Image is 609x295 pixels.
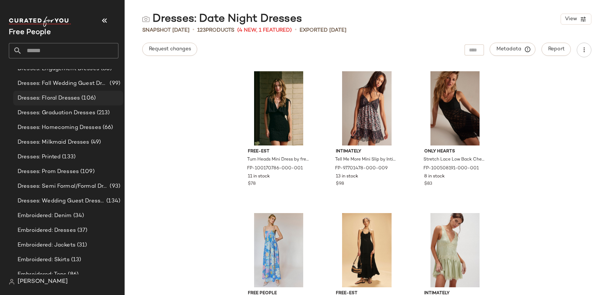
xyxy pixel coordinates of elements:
[424,173,445,180] span: 8 in stock
[192,26,194,35] span: •
[300,26,346,34] p: Exported [DATE]
[18,109,95,117] span: Dresses: Graduation Dresses
[237,26,292,34] span: (4 New, 1 Featured)
[9,17,71,27] img: cfy_white_logo.C9jOOHJF.svg
[424,181,432,187] span: $83
[336,181,344,187] span: $98
[248,173,270,180] span: 11 in stock
[18,138,89,147] span: Dresses: Milkmaid Dresses
[248,148,310,155] span: free-est
[70,256,81,264] span: (13)
[335,165,388,172] span: FP-97701478-000-009
[18,270,66,279] span: Embroidered: Tops
[247,157,309,163] span: Turn Heads Mini Dress by free-est at Free People in Black, Size: XS
[18,168,79,176] span: Dresses: Prom Dresses
[490,43,536,56] button: Metadata
[142,43,197,56] button: Request changes
[76,241,87,249] span: (31)
[18,94,80,102] span: Dresses: Floral Dresses
[18,256,70,264] span: Embroidered: Skirts
[418,71,492,145] img: 100508191_001_a
[248,181,256,187] span: $78
[247,165,303,172] span: FP-100170786-000-001
[101,123,113,132] span: (66)
[18,79,108,88] span: Dresses: Fall Wedding Guest Dresses
[18,182,108,191] span: Dresses: Semi Formal/Formal Dresses
[336,173,358,180] span: 13 in stock
[18,123,101,132] span: Dresses: Homecoming Dresses
[565,16,577,22] span: View
[18,153,60,161] span: Dresses: Printed
[18,212,72,220] span: Embroidered: Denim
[105,197,120,205] span: (134)
[80,94,96,102] span: (106)
[148,46,191,52] span: Request changes
[424,148,486,155] span: Only Hearts
[542,43,571,56] button: Report
[330,71,404,145] img: 97701478_009_a
[66,270,78,279] span: (86)
[561,14,591,25] button: View
[197,26,234,34] div: Products
[197,28,206,33] span: 123
[242,213,316,287] img: 90467390_049_a
[336,148,398,155] span: Intimately
[108,79,120,88] span: (99)
[295,26,297,35] span: •
[142,26,190,34] span: Snapshot [DATE]
[423,157,485,163] span: Stretch Lace Low Back Chemise Dress by Only Hearts at Free People in Black, Size: XS
[76,226,88,235] span: (37)
[423,165,479,172] span: FP-100508191-000-001
[18,197,105,205] span: Dresses: Wedding Guest Dresses
[242,71,316,145] img: 100170786_001_a
[60,153,76,161] span: (133)
[142,15,150,23] img: svg%3e
[79,168,95,176] span: (109)
[18,241,76,249] span: Embroidered: Jackets
[496,46,529,53] span: Metadata
[9,279,15,285] img: svg%3e
[418,213,492,287] img: 93219046_237_c
[18,277,68,286] span: [PERSON_NAME]
[330,213,404,287] img: 91263277_001_a
[18,226,76,235] span: Embroidered: Dresses
[548,46,565,52] span: Report
[108,182,120,191] span: (93)
[95,109,110,117] span: (213)
[72,212,84,220] span: (34)
[335,157,397,163] span: Tell Me More Mini Slip by Intimately at Free People in Black, Size: M
[9,29,51,36] span: Current Company Name
[142,12,302,26] div: Dresses: Date Night Dresses
[89,138,101,147] span: (49)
